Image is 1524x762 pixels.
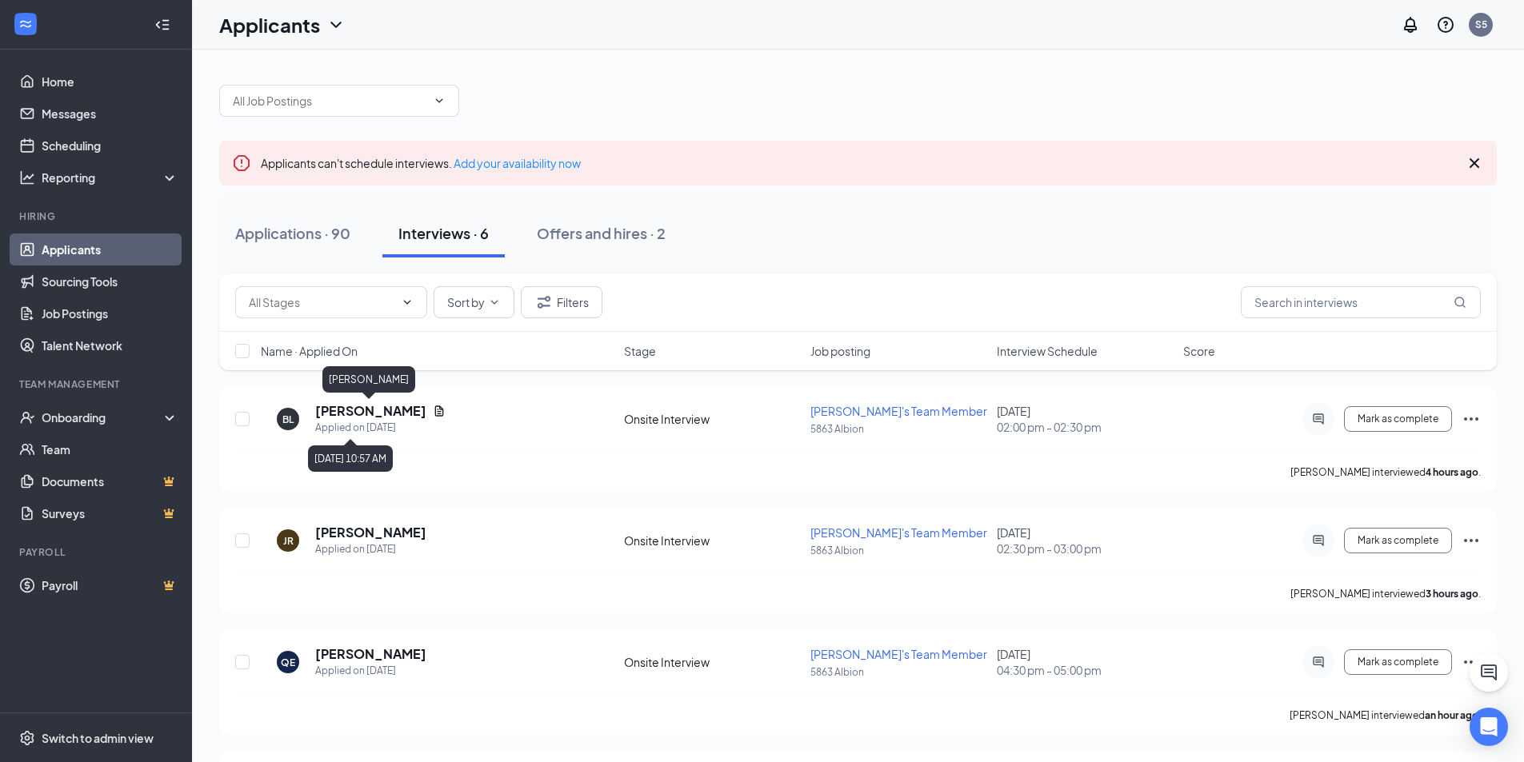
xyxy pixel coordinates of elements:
[433,94,446,107] svg: ChevronDown
[1426,466,1478,478] b: 4 hours ago
[810,544,987,557] p: 5863 Albion
[154,17,170,33] svg: Collapse
[283,534,294,548] div: JR
[42,297,178,329] a: Job Postings
[261,343,358,359] span: Name · Applied On
[810,343,870,359] span: Job posting
[42,465,178,497] a: DocumentsCrown
[624,654,801,670] div: Onsite Interview
[433,405,446,417] svg: Document
[315,524,426,541] h5: [PERSON_NAME]
[1470,708,1508,746] div: Open Intercom Messenger
[997,343,1098,359] span: Interview Schedule
[997,403,1174,435] div: [DATE]
[261,156,581,170] span: Applicants can't schedule interviews.
[997,525,1174,557] div: [DATE]
[18,16,34,32] svg: WorkstreamLogo
[232,154,251,173] svg: Error
[997,541,1174,557] span: 02:30 pm - 03:00 pm
[1309,413,1328,425] svg: ActiveChat
[1290,708,1481,722] p: [PERSON_NAME] interviewed .
[1309,656,1328,668] svg: ActiveChat
[315,402,426,420] h5: [PERSON_NAME]
[537,223,666,243] div: Offers and hires · 2
[624,533,801,549] div: Onsite Interview
[1358,535,1438,546] span: Mark as complete
[308,445,393,472] div: [DATE] 10:57 AM
[521,286,602,318] button: Filter Filters
[401,296,414,309] svg: ChevronDown
[42,730,154,746] div: Switch to admin view
[810,422,987,436] p: 5863 Albion
[534,293,554,312] svg: Filter
[488,296,501,309] svg: ChevronDown
[42,66,178,98] a: Home
[42,170,179,186] div: Reporting
[235,223,350,243] div: Applications · 90
[281,656,295,669] div: QE
[810,665,987,679] p: 5863 Albion
[1462,409,1481,429] svg: Ellipses
[1358,413,1438,425] span: Mark as complete
[1344,649,1452,675] button: Mark as complete
[624,411,801,427] div: Onsite Interview
[624,343,656,359] span: Stage
[1425,709,1478,721] b: an hour ago
[42,233,178,265] a: Applicants
[19,209,175,223] div: Hiring
[42,265,178,297] a: Sourcing Tools
[42,497,178,529] a: SurveysCrown
[1462,652,1481,672] svg: Ellipses
[1344,406,1452,432] button: Mark as complete
[997,662,1174,678] span: 04:30 pm - 05:00 pm
[315,663,426,679] div: Applied on [DATE]
[1241,286,1481,318] input: Search in interviews
[1436,15,1455,34] svg: QuestionInfo
[1454,296,1466,309] svg: MagnifyingGlass
[1358,656,1438,668] span: Mark as complete
[315,420,446,436] div: Applied on [DATE]
[42,130,178,162] a: Scheduling
[1401,15,1420,34] svg: Notifications
[1183,343,1215,359] span: Score
[19,730,35,746] svg: Settings
[1462,531,1481,550] svg: Ellipses
[315,645,426,663] h5: [PERSON_NAME]
[1290,465,1481,479] p: [PERSON_NAME] interviewed .
[315,541,426,557] div: Applied on [DATE]
[42,409,165,425] div: Onboarding
[997,419,1174,435] span: 02:00 pm - 02:30 pm
[810,647,987,661] span: [PERSON_NAME]'s Team Member
[42,329,178,361] a: Talent Network
[1344,528,1452,553] button: Mark as complete
[42,433,178,465] a: Team
[19,377,175,391] div: Team Management
[1475,18,1487,31] div: S5
[326,15,346,34] svg: ChevronDown
[997,646,1174,678] div: [DATE]
[1465,154,1484,173] svg: Cross
[282,413,294,426] div: BL
[1479,663,1498,682] svg: ChatActive
[454,156,581,170] a: Add your availability now
[19,545,175,559] div: Payroll
[249,293,394,311] input: All Stages
[42,569,178,601] a: PayrollCrown
[233,92,426,110] input: All Job Postings
[810,404,987,418] span: [PERSON_NAME]'s Team Member
[434,286,514,318] button: Sort byChevronDown
[19,170,35,186] svg: Analysis
[1290,587,1481,600] p: [PERSON_NAME] interviewed .
[42,98,178,130] a: Messages
[398,223,489,243] div: Interviews · 6
[1470,653,1508,692] button: ChatActive
[810,525,987,540] span: [PERSON_NAME]'s Team Member
[1426,588,1478,600] b: 3 hours ago
[447,297,485,308] span: Sort by
[1309,534,1328,547] svg: ActiveChat
[219,11,320,38] h1: Applicants
[322,366,415,393] div: [PERSON_NAME]
[19,409,35,425] svg: UserCheck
